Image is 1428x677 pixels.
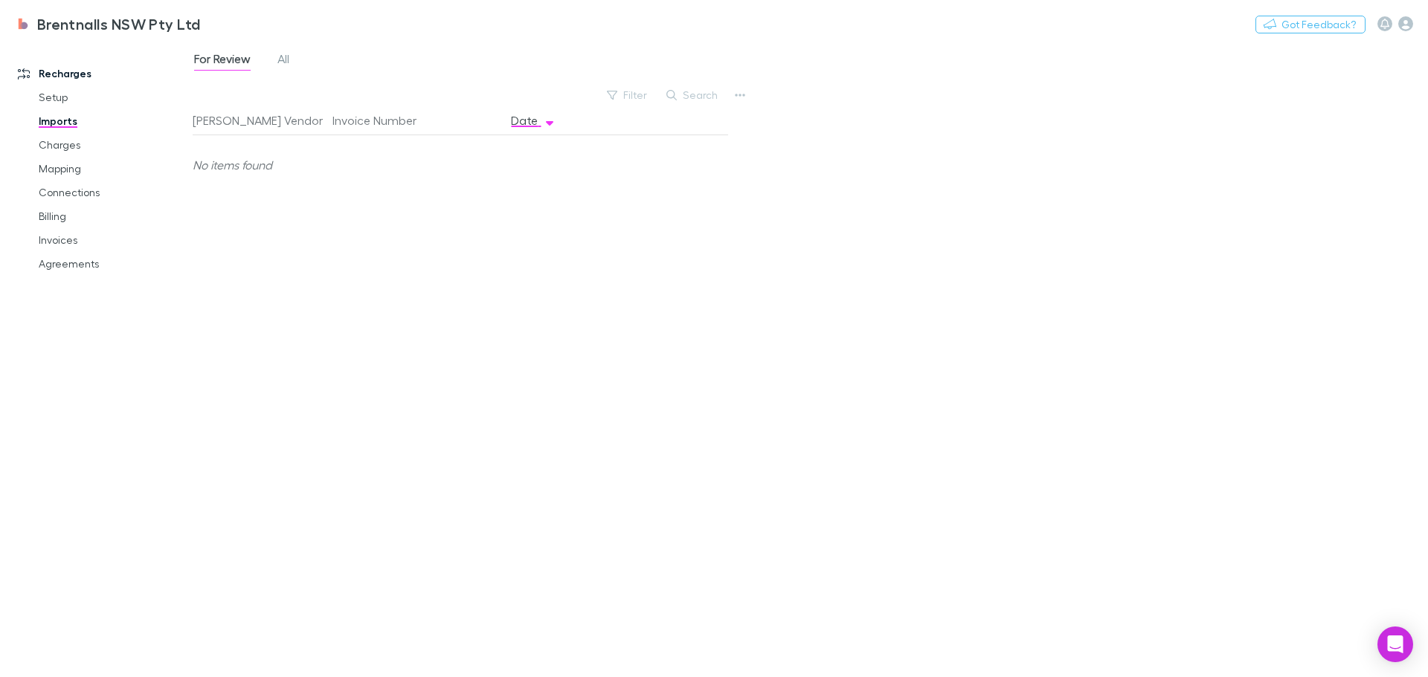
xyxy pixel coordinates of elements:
[24,228,201,252] a: Invoices
[277,51,289,71] span: All
[3,62,201,85] a: Recharges
[24,181,201,204] a: Connections
[6,6,210,42] a: Brentnalls NSW Pty Ltd
[15,15,31,33] img: Brentnalls NSW Pty Ltd's Logo
[194,51,251,71] span: For Review
[24,204,201,228] a: Billing
[24,109,201,133] a: Imports
[24,157,201,181] a: Mapping
[24,252,201,276] a: Agreements
[24,133,201,157] a: Charges
[332,106,434,135] button: Invoice Number
[599,86,656,104] button: Filter
[193,106,341,135] button: [PERSON_NAME] Vendor
[1255,16,1366,33] button: Got Feedback?
[1377,626,1413,662] div: Open Intercom Messenger
[659,86,727,104] button: Search
[511,106,556,135] button: Date
[193,135,716,195] div: No items found
[24,85,201,109] a: Setup
[37,15,201,33] h3: Brentnalls NSW Pty Ltd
